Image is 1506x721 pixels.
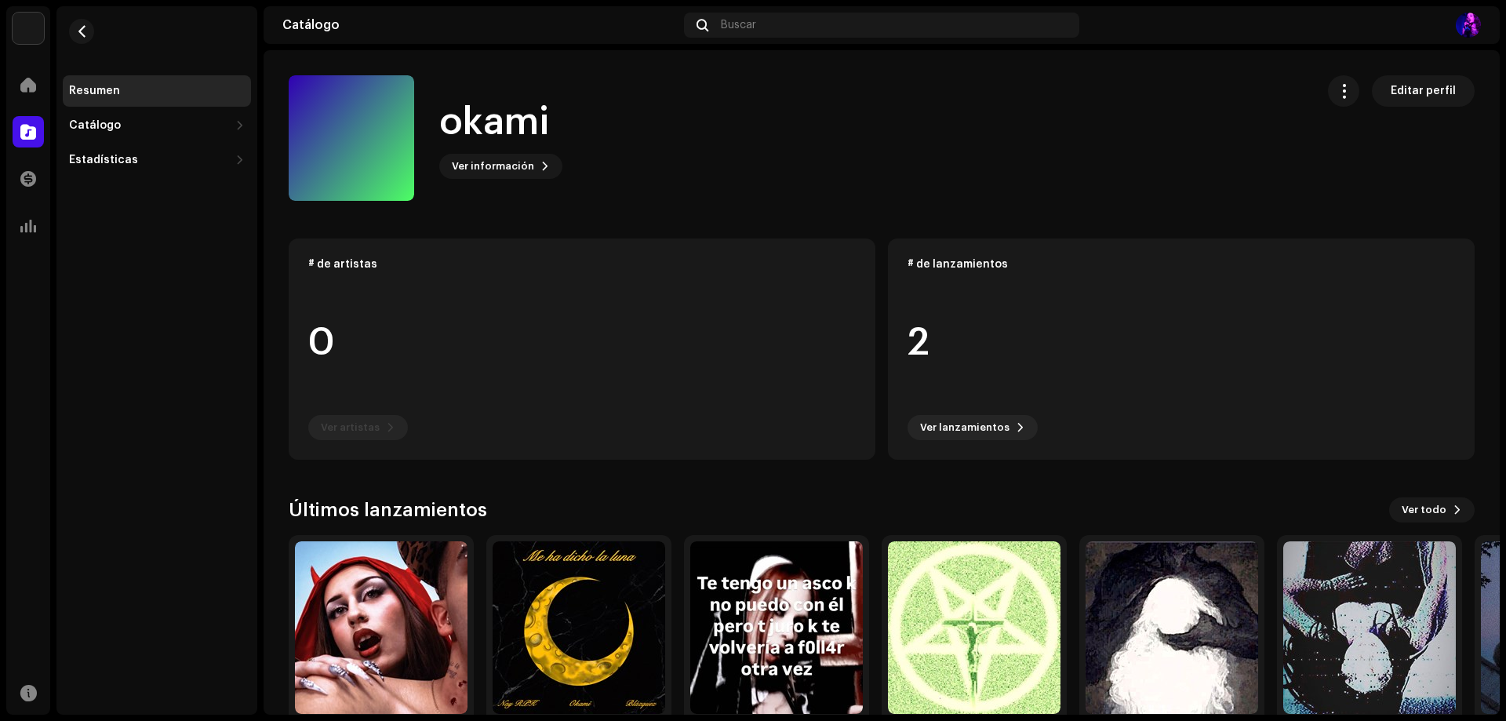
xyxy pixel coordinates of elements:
re-m-nav-item: Resumen [63,75,251,107]
div: Catálogo [282,19,678,31]
re-m-nav-dropdown: Catálogo [63,110,251,141]
img: 725ebbe7-e282-47c9-a47d-cbdbd805abcf [295,541,467,714]
div: Estadísticas [69,154,138,166]
h3: Últimos lanzamientos [289,497,487,523]
div: Catálogo [69,119,121,132]
img: 871391ca-ade6-4d13-8116-d5d1a76d495c [888,541,1060,714]
div: # de lanzamientos [908,258,1455,271]
img: 8c013802-5fe7-485e-a65a-e971146642c5 [1456,13,1481,38]
span: Ver información [452,151,534,182]
re-o-card-data: # de artistas [289,239,875,460]
span: Ver lanzamientos [920,412,1009,443]
span: Buscar [721,19,756,31]
button: Ver información [439,154,562,179]
button: Ver todo [1389,497,1475,523]
img: 297a105e-aa6c-4183-9ff4-27133c00f2e2 [13,13,44,44]
img: ea9a20c8-724c-486f-9b7b-e0806384ef70 [1086,541,1258,714]
re-o-card-data: # de lanzamientos [888,239,1475,460]
div: Resumen [69,85,120,97]
h1: okami [439,97,549,147]
span: Editar perfil [1391,75,1456,107]
span: Ver todo [1402,494,1446,526]
button: Editar perfil [1372,75,1475,107]
img: 70ab48c0-da6d-42c7-85a2-e4755341b9fb [493,541,665,714]
img: 8ffed727-22a6-4508-9f49-0debd5faa35a [690,541,863,714]
re-m-nav-dropdown: Estadísticas [63,144,251,176]
button: Ver lanzamientos [908,415,1038,440]
img: e8e31af2-e6a3-4e4b-af80-90dd9f223527 [1283,541,1456,714]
